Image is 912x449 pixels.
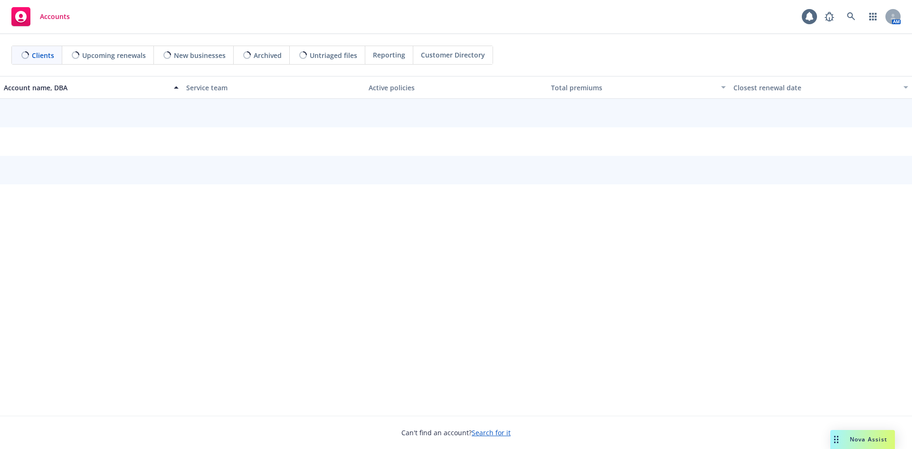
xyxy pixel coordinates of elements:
span: Untriaged files [310,50,357,60]
span: Nova Assist [850,435,887,443]
button: Closest renewal date [730,76,912,99]
a: Report a Bug [820,7,839,26]
span: Customer Directory [421,50,485,60]
button: Total premiums [547,76,730,99]
div: Active policies [369,83,543,93]
a: Accounts [8,3,74,30]
a: Switch app [864,7,883,26]
a: Search for it [472,428,511,437]
span: Can't find an account? [401,428,511,438]
span: Archived [254,50,282,60]
button: Active policies [365,76,547,99]
span: Upcoming renewals [82,50,146,60]
div: Service team [186,83,361,93]
span: Clients [32,50,54,60]
button: Nova Assist [830,430,895,449]
span: Reporting [373,50,405,60]
div: Account name, DBA [4,83,168,93]
span: New businesses [174,50,226,60]
div: Closest renewal date [733,83,898,93]
div: Drag to move [830,430,842,449]
a: Search [842,7,861,26]
div: Total premiums [551,83,715,93]
span: Accounts [40,13,70,20]
button: Service team [182,76,365,99]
